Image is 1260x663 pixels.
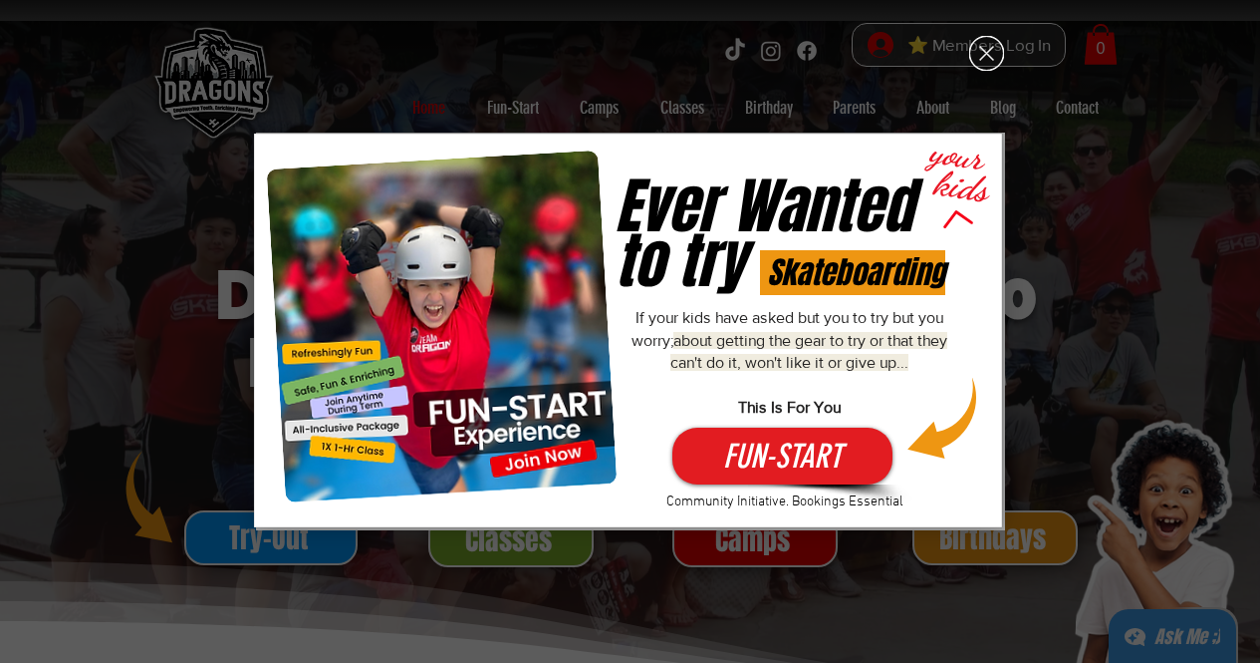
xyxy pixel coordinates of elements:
[738,399,841,416] span: This Is For You
[767,250,945,295] span: Skateboarding
[615,163,912,306] span: Ever Wanted to try
[631,309,947,416] span: If your kids have asked but you to try but you worry;
[266,151,617,503] img: FUN-START.png
[670,332,947,371] span: about getting the gear to try or that they can't do it, won't like it or give up...
[672,428,892,485] button: FUN-START
[666,494,903,510] span: Community Initiative. Bookings Essential
[922,130,995,210] span: your kids
[723,434,842,480] span: FUN-START
[969,36,1004,71] div: Back to site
